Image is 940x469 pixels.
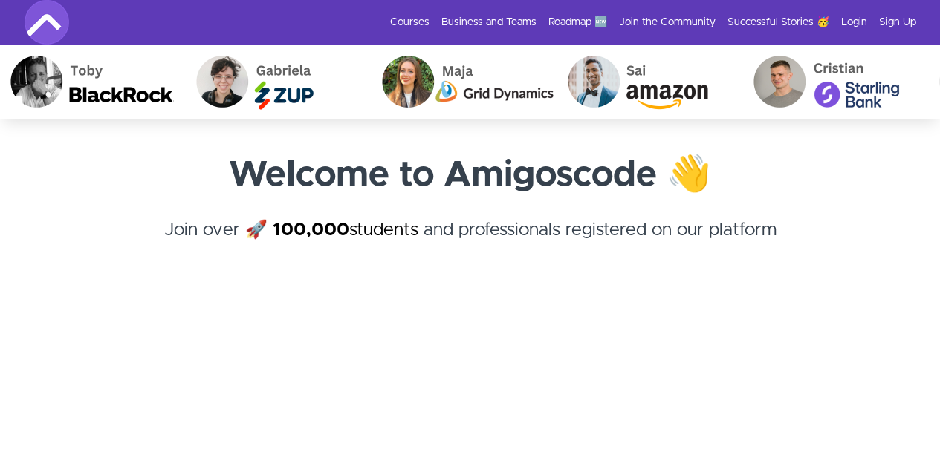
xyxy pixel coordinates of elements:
a: Roadmap 🆕 [548,15,607,30]
a: 100,000students [273,221,418,239]
a: Business and Teams [441,15,537,30]
img: Gabriela [183,45,369,119]
img: Maja [369,45,554,119]
img: Cristian [740,45,926,119]
strong: Welcome to Amigoscode 👋 [229,157,711,193]
img: Sai [554,45,740,119]
strong: 100,000 [273,221,349,239]
a: Courses [390,15,430,30]
h4: Join over 🚀 and professionals registered on our platform [25,217,916,270]
a: Successful Stories 🥳 [727,15,829,30]
a: Sign Up [879,15,916,30]
a: Login [841,15,867,30]
a: Join the Community [619,15,716,30]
